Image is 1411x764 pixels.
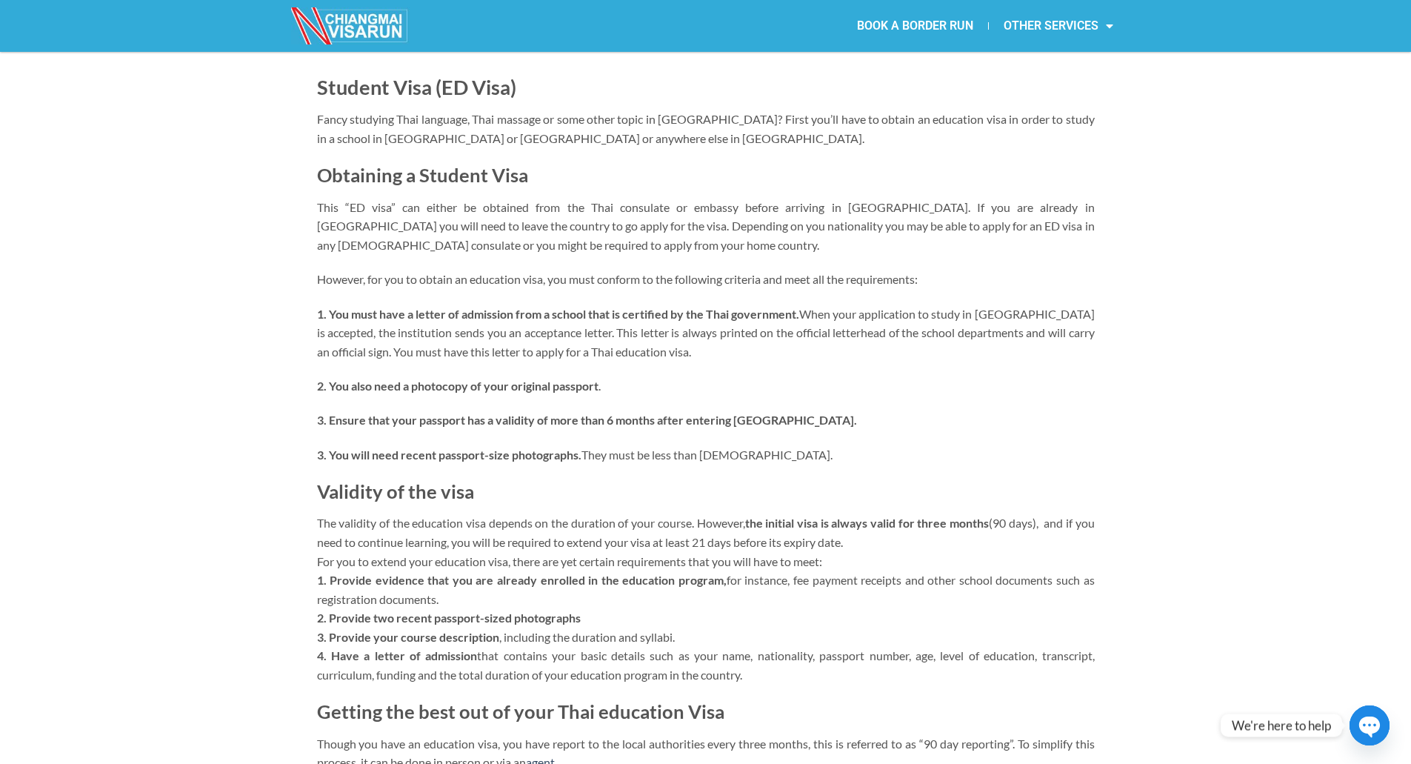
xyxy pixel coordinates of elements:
[317,305,1095,362] p: When your application to study in [GEOGRAPHIC_DATA] is accepted, the institution sends you an acc...
[317,648,478,662] strong: 4. Have a letter of admission
[317,700,1095,724] h2: Getting the best out of your Thai education Visa
[317,270,1095,289] p: However, for you to obtain an education visa, you must conform to the following criteria and meet...
[317,163,1095,187] h2: Obtaining a Student Visa
[317,573,727,587] strong: 1. Provide evidence that you are already enrolled in the education program,
[317,630,499,644] strong: 3. Provide your course description
[317,445,1095,465] p: They must be less than [DEMOGRAPHIC_DATA].
[317,413,857,427] strong: 3. Ensure that your passport has a validity of more than 6 months after entering [GEOGRAPHIC_DATA].
[317,376,1095,396] p: .
[317,448,581,462] strong: 3. You will need recent passport-size photographs.
[317,307,800,321] strong: 1. You must have a letter of admission from a school that is certified by the Thai government.
[317,611,581,625] strong: 2. Provide two recent passport-sized photographs
[317,514,1095,684] p: The validity of the education visa depends on the duration of your course. However, (90 days), an...
[317,110,1095,147] p: Fancy studying Thai language, Thai massage or some other topic in [GEOGRAPHIC_DATA]? First you’ll...
[842,9,988,43] a: BOOK A BORDER RUN
[317,74,1095,100] h1: Student Visa (ED Visa)
[706,9,1128,43] nav: Menu
[989,9,1128,43] a: OTHER SERVICES
[317,479,1095,504] h2: Validity of the visa
[745,516,990,530] strong: the initial visa is always valid for three months
[317,379,598,393] strong: 2. You also need a photocopy of your original passport
[317,198,1095,255] p: This “ED visa” can either be obtained from the Thai consulate or embassy before arriving in [GEOG...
